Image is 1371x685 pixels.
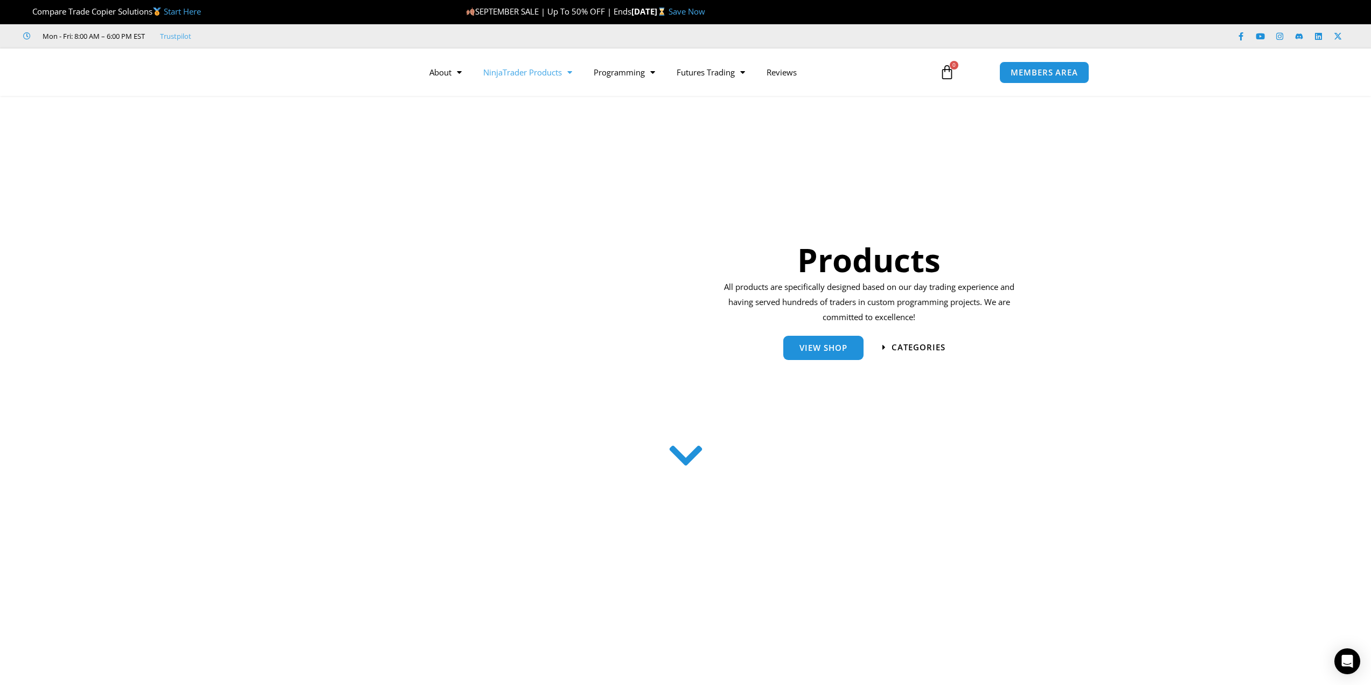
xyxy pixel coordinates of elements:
a: MEMBERS AREA [999,61,1089,84]
img: 🥇 [153,8,161,16]
a: categories [882,343,945,351]
span: MEMBERS AREA [1011,68,1078,77]
a: Programming [583,60,666,85]
a: View Shop [783,336,864,360]
span: Mon - Fri: 8:00 AM – 6:00 PM EST [40,30,145,43]
span: SEPTEMBER SALE | Up To 50% OFF | Ends [466,6,631,17]
span: categories [892,343,945,351]
span: View Shop [799,344,847,352]
p: All products are specifically designed based on our day trading experience and having served hund... [720,280,1018,325]
img: LogoAI | Affordable Indicators – NinjaTrader [282,53,398,92]
h1: Products [720,237,1018,282]
a: NinjaTrader Products [472,60,583,85]
img: 🏆 [24,8,32,16]
img: ⌛ [658,8,666,16]
a: Trustpilot [160,30,191,43]
strong: [DATE] [631,6,669,17]
a: 0 [923,57,971,88]
a: Start Here [164,6,201,17]
nav: Menu [419,60,927,85]
a: Save Now [669,6,705,17]
a: Futures Trading [666,60,756,85]
span: Compare Trade Copier Solutions [23,6,201,17]
span: 0 [950,61,958,70]
a: About [419,60,472,85]
div: Open Intercom Messenger [1334,648,1360,674]
img: 🍂 [467,8,475,16]
img: ProductsSection scaled | Affordable Indicators – NinjaTrader [376,150,662,423]
a: Reviews [756,60,808,85]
